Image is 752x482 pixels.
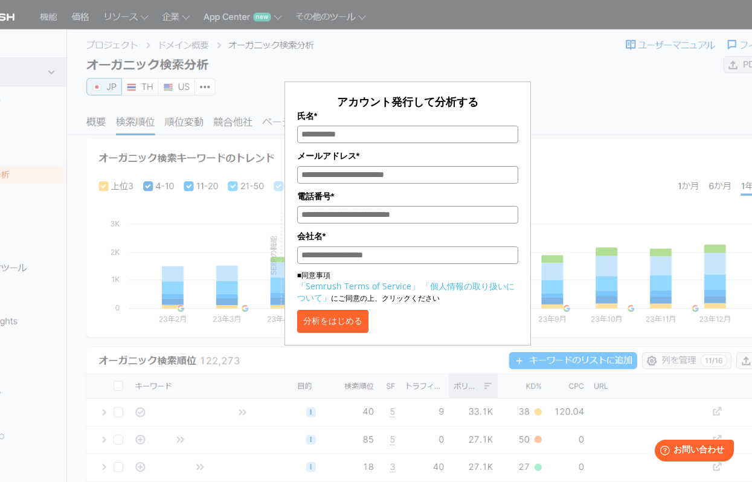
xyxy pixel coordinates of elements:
a: 「個人情報の取り扱いについて」 [297,280,515,303]
iframe: Help widget launcher [644,435,739,469]
p: ■同意事項 にご同意の上、クリックください [297,270,519,304]
a: 「Semrush Terms of Service」 [297,280,420,292]
button: 分析をはじめる [297,310,368,333]
span: アカウント発行して分析する [337,94,478,109]
label: メールアドレス* [297,149,519,162]
label: 電話番号* [297,190,519,203]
